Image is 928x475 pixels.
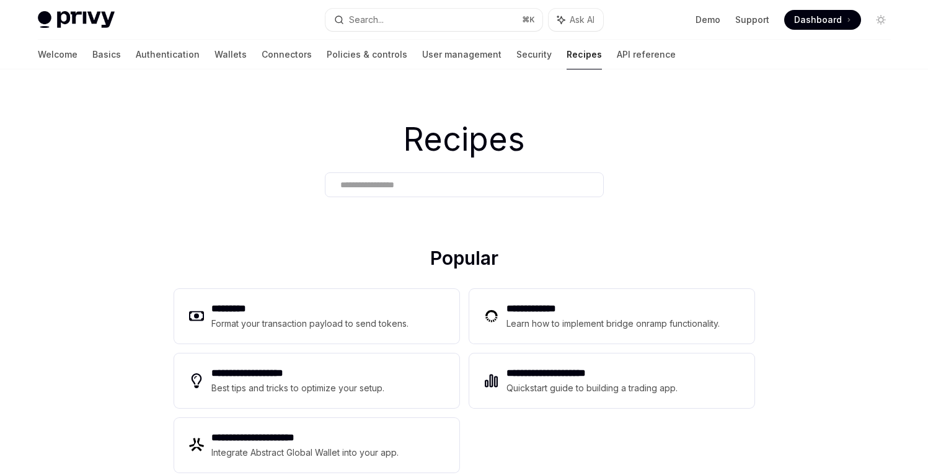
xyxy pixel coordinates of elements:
a: Basics [92,40,121,69]
img: light logo [38,11,115,29]
a: Welcome [38,40,77,69]
a: Security [516,40,552,69]
h2: Popular [174,247,754,274]
a: Authentication [136,40,200,69]
span: Ask AI [570,14,594,26]
a: Policies & controls [327,40,407,69]
a: **** **** ***Learn how to implement bridge onramp functionality. [469,289,754,344]
a: Connectors [262,40,312,69]
button: Toggle dark mode [871,10,891,30]
a: Dashboard [784,10,861,30]
div: Format your transaction payload to send tokens. [211,316,409,331]
a: Wallets [214,40,247,69]
a: API reference [617,40,676,69]
a: User management [422,40,502,69]
div: Learn how to implement bridge onramp functionality. [506,316,720,331]
div: Best tips and tricks to optimize your setup. [211,381,384,396]
a: **** ****Format your transaction payload to send tokens. [174,289,459,344]
span: Dashboard [794,14,842,26]
button: Ask AI [549,9,603,31]
button: Search...⌘K [325,9,542,31]
div: Quickstart guide to building a trading app. [506,381,678,396]
a: Demo [696,14,720,26]
a: Recipes [567,40,602,69]
div: Search... [349,12,384,27]
div: Integrate Abstract Global Wallet into your app. [211,445,399,460]
span: ⌘ K [522,15,535,25]
a: Support [735,14,769,26]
